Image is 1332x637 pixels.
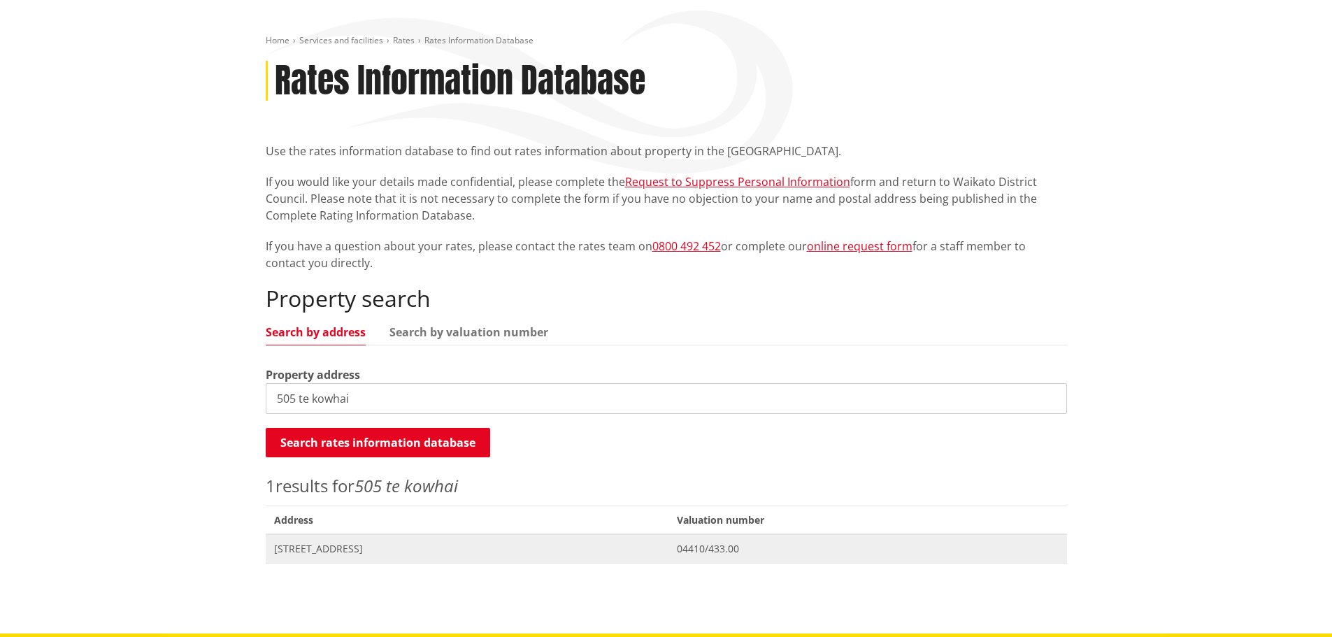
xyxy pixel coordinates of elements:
span: Rates Information Database [424,34,533,46]
iframe: Messenger Launcher [1268,578,1318,629]
a: Services and facilities [299,34,383,46]
h1: Rates Information Database [275,61,645,101]
span: Address [266,506,669,534]
a: Search by valuation number [389,327,548,338]
button: Search rates information database [266,428,490,457]
label: Property address [266,366,360,383]
p: If you have a question about your rates, please contact the rates team on or complete our for a s... [266,238,1067,271]
a: Request to Suppress Personal Information [625,174,850,189]
span: Valuation number [668,506,1066,534]
a: Home [266,34,289,46]
span: 04410/433.00 [677,542,1058,556]
em: 505 te kowhai [355,474,458,497]
h2: Property search [266,285,1067,312]
input: e.g. Duke Street NGARUAWAHIA [266,383,1067,414]
a: 0800 492 452 [652,238,721,254]
a: Search by address [266,327,366,338]
a: [STREET_ADDRESS] 04410/433.00 [266,534,1067,563]
p: results for [266,473,1067,499]
p: If you would like your details made confidential, please complete the form and return to Waikato ... [266,173,1067,224]
a: online request form [807,238,912,254]
a: Rates [393,34,415,46]
span: 1 [266,474,275,497]
span: [STREET_ADDRESS] [274,542,661,556]
p: Use the rates information database to find out rates information about property in the [GEOGRAPHI... [266,143,1067,159]
nav: breadcrumb [266,35,1067,47]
